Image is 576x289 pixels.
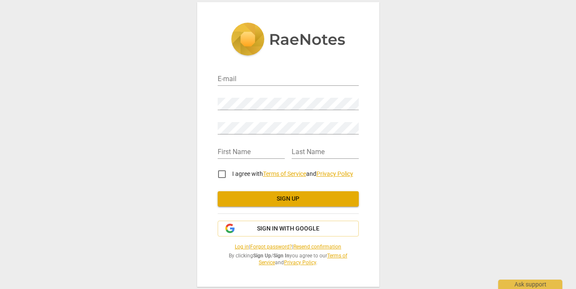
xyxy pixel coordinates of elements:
span: | | [218,243,359,251]
span: By clicking / you agree to our and . [218,252,359,266]
div: Ask support [498,280,562,289]
b: Sign Up [253,253,271,259]
a: Resend confirmation [293,244,341,250]
button: Sign up [218,191,359,207]
button: Sign in with Google [218,221,359,237]
span: Sign in with Google [257,225,319,233]
span: I agree with and [232,170,353,177]
a: Forgot password? [250,244,292,250]
b: Sign In [273,253,289,259]
a: Privacy Policy [284,260,316,266]
span: Sign up [224,195,352,203]
a: Log in [235,244,249,250]
a: Terms of Service [263,170,306,177]
img: 5ac2273c67554f335776073100b6d88f.svg [231,23,346,58]
a: Privacy Policy [316,170,353,177]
